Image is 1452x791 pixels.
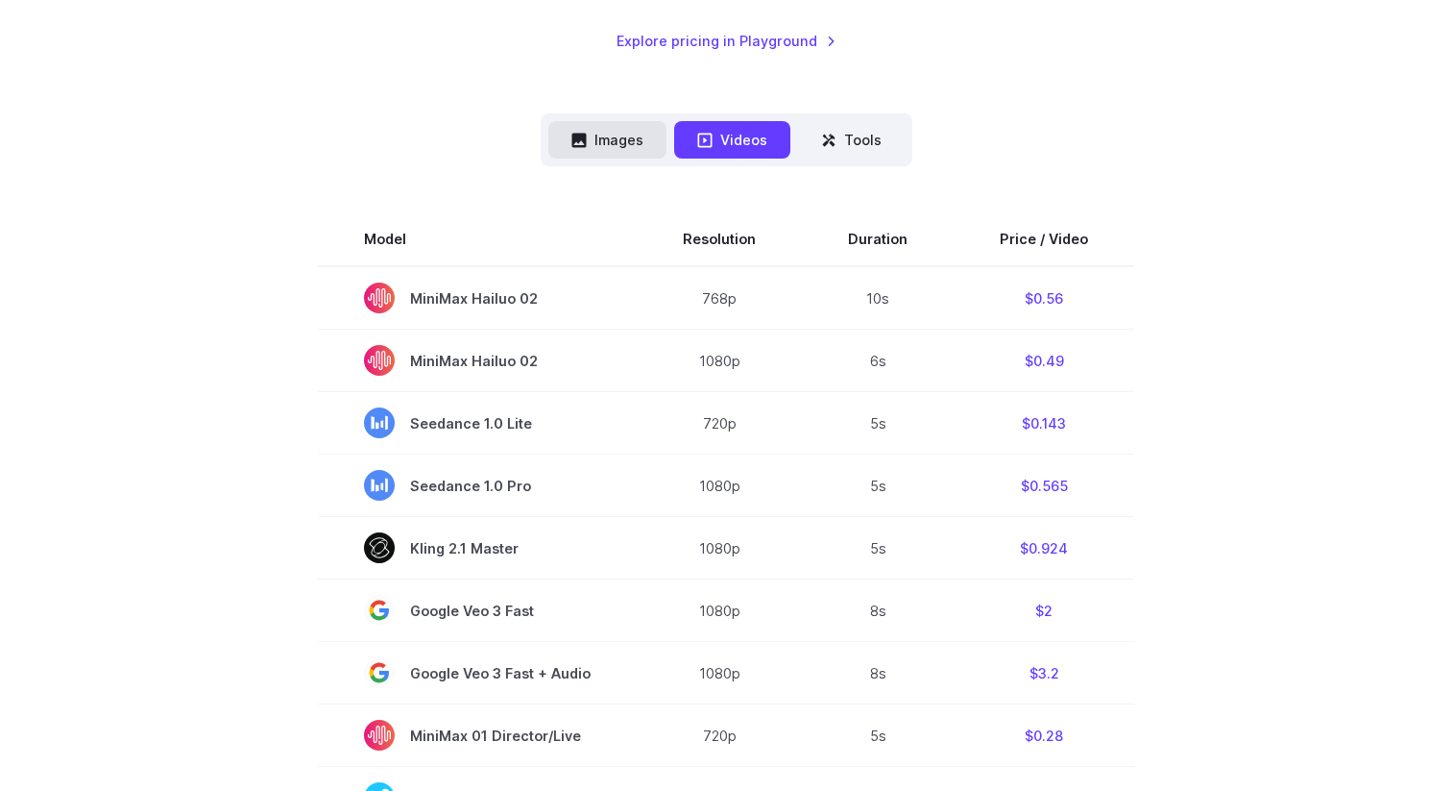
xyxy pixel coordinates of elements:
span: Kling 2.1 Master [364,532,591,563]
span: MiniMax Hailuo 02 [364,345,591,376]
td: $0.28 [954,704,1134,767]
span: Seedance 1.0 Lite [364,408,591,438]
td: 5s [802,704,954,767]
a: Explore pricing in Playground [617,30,836,52]
td: $0.49 [954,330,1134,392]
td: $0.143 [954,392,1134,455]
button: Images [548,121,666,159]
td: $0.565 [954,455,1134,517]
td: $3.2 [954,642,1134,704]
td: 1080p [637,330,802,392]
td: 8s [802,580,954,642]
td: 720p [637,704,802,767]
th: Model [318,212,637,266]
span: Google Veo 3 Fast [364,595,591,626]
td: 768p [637,266,802,330]
span: Seedance 1.0 Pro [364,470,591,501]
button: Tools [798,121,905,159]
td: 1080p [637,455,802,517]
td: 5s [802,455,954,517]
span: MiniMax 01 Director/Live [364,720,591,751]
td: $0.924 [954,517,1134,580]
th: Resolution [637,212,802,266]
th: Duration [802,212,954,266]
td: 10s [802,266,954,330]
td: 5s [802,517,954,580]
td: $0.56 [954,266,1134,330]
td: 1080p [637,517,802,580]
td: 6s [802,330,954,392]
td: $2 [954,580,1134,642]
td: 720p [637,392,802,455]
button: Videos [674,121,790,159]
th: Price / Video [954,212,1134,266]
td: 1080p [637,580,802,642]
td: 1080p [637,642,802,704]
td: 5s [802,392,954,455]
span: MiniMax Hailuo 02 [364,283,591,313]
td: 8s [802,642,954,704]
span: Google Veo 3 Fast + Audio [364,657,591,688]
